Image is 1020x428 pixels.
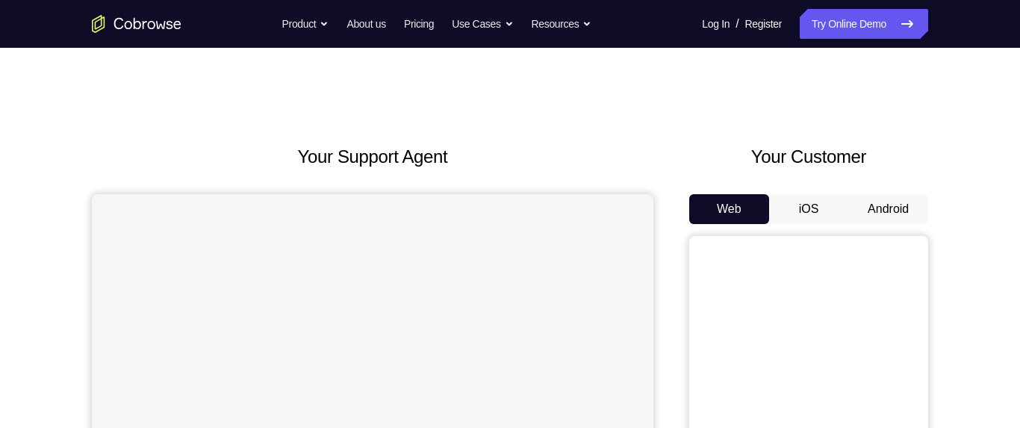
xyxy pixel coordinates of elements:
a: Log In [702,9,730,39]
a: Go to the home page [92,15,181,33]
button: Android [848,194,928,224]
button: Web [689,194,769,224]
h2: Your Support Agent [92,143,653,170]
a: About us [346,9,385,39]
a: Register [745,9,782,39]
a: Pricing [404,9,434,39]
span: / [736,15,738,33]
a: Try Online Demo [800,9,928,39]
button: Resources [532,9,592,39]
h2: Your Customer [689,143,928,170]
button: Product [282,9,329,39]
button: iOS [769,194,849,224]
button: Use Cases [452,9,513,39]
